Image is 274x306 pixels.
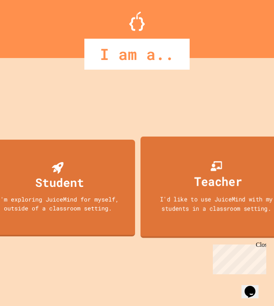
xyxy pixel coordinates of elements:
[129,12,145,31] img: Logo.svg
[210,241,266,274] iframe: chat widget
[194,172,242,190] div: Teacher
[84,39,190,70] div: I am a..
[35,174,84,191] div: Student
[241,275,266,298] iframe: chat widget
[3,3,53,49] div: Chat with us now!Close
